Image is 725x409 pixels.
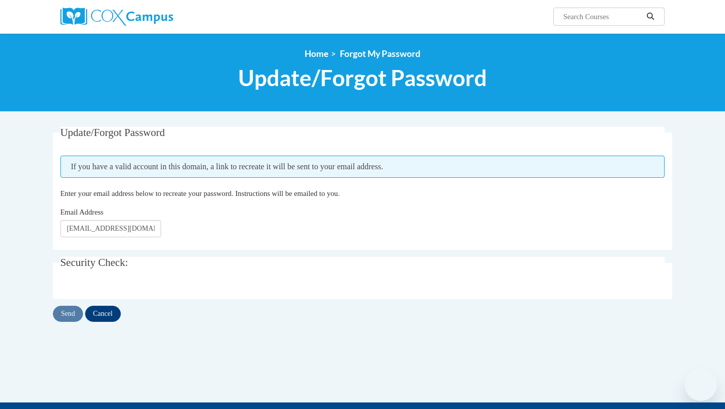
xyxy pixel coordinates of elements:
[685,369,717,401] iframe: Button to launch messaging window
[60,8,173,26] img: Cox Campus
[60,189,340,197] span: Enter your email address below to recreate your password. Instructions will be emailed to you.
[643,11,658,23] button: Search
[60,126,165,139] span: Update/Forgot Password
[340,48,420,59] span: Forgot My Password
[238,64,487,91] span: Update/Forgot Password
[562,11,643,23] input: Search Courses
[60,220,161,237] input: Email
[60,156,665,178] span: If you have a valid account in this domain, a link to recreate it will be sent to your email addr...
[85,306,121,322] input: Cancel
[60,8,252,26] a: Cox Campus
[60,208,104,216] span: Email Address
[305,48,328,59] a: Home
[60,256,128,268] span: Security Check:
